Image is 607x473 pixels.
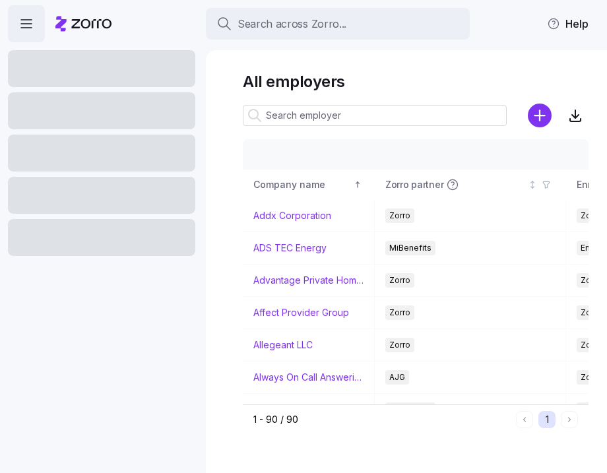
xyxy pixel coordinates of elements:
div: Not sorted [528,180,537,189]
span: Search across Zorro... [238,16,346,32]
a: ADS TEC Energy [253,241,327,255]
span: MiBenefits [389,241,431,255]
span: Zorro [389,305,410,320]
button: 1 [538,411,556,428]
div: Sorted ascending [353,180,362,189]
svg: add icon [528,104,552,127]
a: Affect Provider Group [253,306,349,319]
th: Company nameSorted ascending [243,170,375,200]
span: Zorro [389,208,410,223]
span: Zorro partner [385,178,443,191]
input: Search employer [243,105,507,126]
button: Search across Zorro... [206,8,470,40]
span: Zorro [389,273,410,288]
a: Addx Corporation [253,209,331,222]
a: Advantage Private Home Care [253,274,364,287]
a: Always On Call Answering Service [253,371,364,384]
h1: All employers [243,71,589,92]
span: AJG [389,370,405,385]
a: American Salon Group [253,403,350,416]
div: Company name [253,177,351,192]
th: Zorro partnerNot sorted [375,170,566,200]
div: 1 - 90 / 90 [253,413,511,426]
button: Previous page [516,411,533,428]
span: MiBenefits [389,402,431,417]
button: Next page [561,411,578,428]
span: Help [547,16,589,32]
button: Help [536,11,599,37]
span: Zorro [389,338,410,352]
a: Allegeant LLC [253,338,313,352]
